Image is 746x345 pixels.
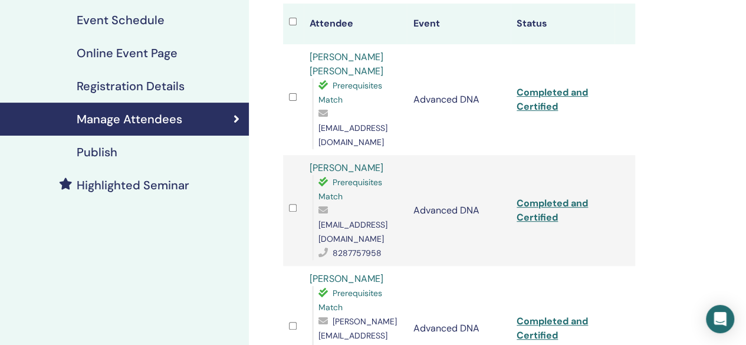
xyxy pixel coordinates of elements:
a: Completed and Certified [517,197,588,224]
span: Prerequisites Match [318,288,382,313]
th: Attendee [304,4,407,44]
td: Advanced DNA [407,155,511,266]
h4: Publish [77,145,117,159]
a: [PERSON_NAME] [PERSON_NAME] [310,51,383,77]
h4: Manage Attendees [77,112,182,126]
td: Advanced DNA [407,44,511,155]
h4: Online Event Page [77,46,178,60]
th: Status [511,4,614,44]
a: [PERSON_NAME] [310,272,383,285]
h4: Event Schedule [77,13,165,27]
div: Open Intercom Messenger [706,305,734,333]
span: [EMAIL_ADDRESS][DOMAIN_NAME] [318,219,387,244]
h4: Highlighted Seminar [77,178,189,192]
span: Prerequisites Match [318,177,382,202]
span: [EMAIL_ADDRESS][DOMAIN_NAME] [318,123,387,147]
a: Completed and Certified [517,86,588,113]
span: 8287757958 [333,248,382,258]
span: Prerequisites Match [318,80,382,105]
th: Event [407,4,511,44]
h4: Registration Details [77,79,185,93]
a: Completed and Certified [517,315,588,341]
a: [PERSON_NAME] [310,162,383,174]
